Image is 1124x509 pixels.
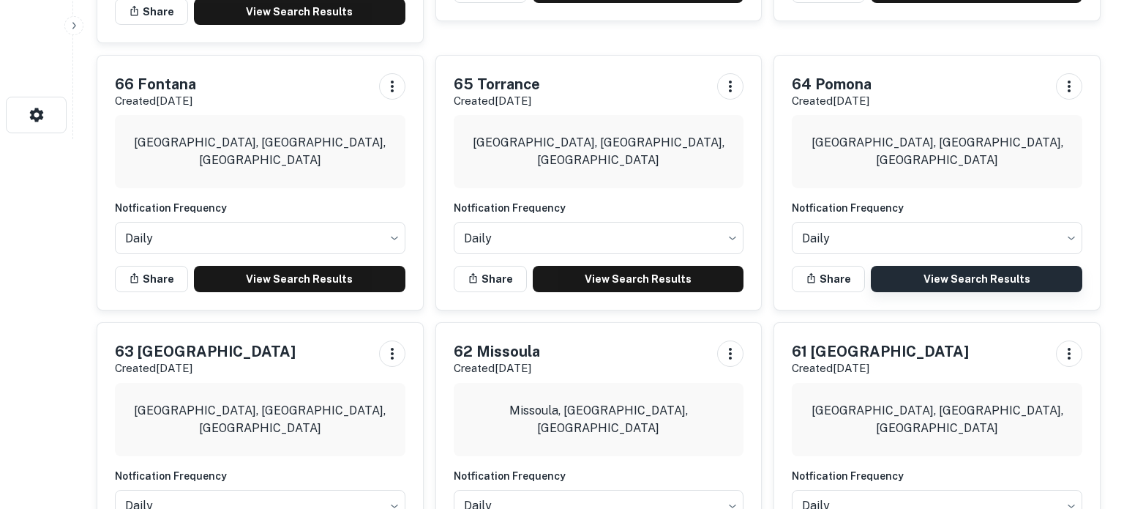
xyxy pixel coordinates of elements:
[792,341,969,363] h5: 61 [GEOGRAPHIC_DATA]
[792,218,1082,259] div: Without label
[465,134,733,169] p: [GEOGRAPHIC_DATA], [GEOGRAPHIC_DATA], [GEOGRAPHIC_DATA]
[115,341,296,363] h5: 63 [GEOGRAPHIC_DATA]
[454,200,744,216] h6: Notfication Frequency
[115,92,196,110] p: Created [DATE]
[871,266,1082,292] a: View Search Results
[127,402,394,437] p: [GEOGRAPHIC_DATA], [GEOGRAPHIC_DATA], [GEOGRAPHIC_DATA]
[115,468,405,484] h6: Notfication Frequency
[454,266,527,292] button: Share
[533,266,744,292] a: View Search Results
[127,134,394,169] p: [GEOGRAPHIC_DATA], [GEOGRAPHIC_DATA], [GEOGRAPHIC_DATA]
[115,200,405,216] h6: Notfication Frequency
[454,468,744,484] h6: Notfication Frequency
[792,360,969,377] p: Created [DATE]
[454,360,540,377] p: Created [DATE]
[792,266,865,292] button: Share
[803,134,1071,169] p: [GEOGRAPHIC_DATA], [GEOGRAPHIC_DATA], [GEOGRAPHIC_DATA]
[115,218,405,259] div: Without label
[803,402,1071,437] p: [GEOGRAPHIC_DATA], [GEOGRAPHIC_DATA], [GEOGRAPHIC_DATA]
[454,218,744,259] div: Without label
[115,266,188,292] button: Share
[454,73,540,95] h5: 65 Torrance
[454,92,540,110] p: Created [DATE]
[115,73,196,95] h5: 66 Fontana
[454,341,540,363] h5: 62 Missoula
[115,360,296,377] p: Created [DATE]
[792,468,1082,484] h6: Notfication Frequency
[1051,392,1124,462] iframe: Chat Widget
[194,266,405,292] a: View Search Results
[792,92,872,110] p: Created [DATE]
[792,73,872,95] h5: 64 Pomona
[465,402,733,437] p: Missoula, [GEOGRAPHIC_DATA], [GEOGRAPHIC_DATA]
[792,200,1082,216] h6: Notfication Frequency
